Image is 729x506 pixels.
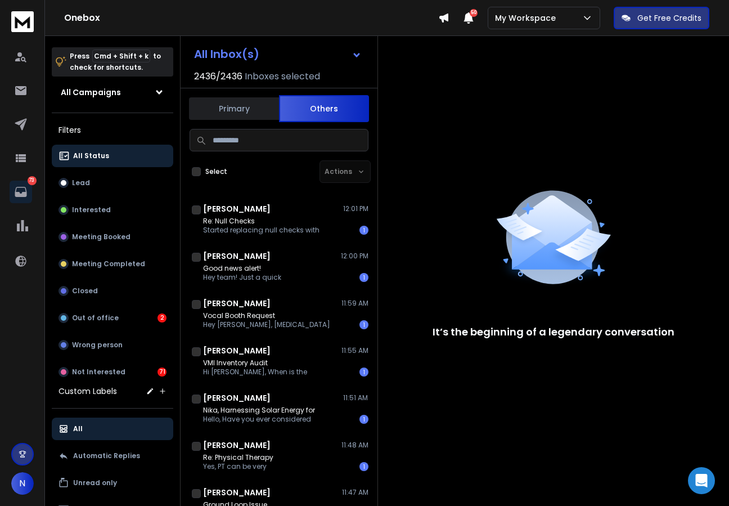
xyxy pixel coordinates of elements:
[52,307,173,329] button: Out of office2
[52,122,173,138] h3: Filters
[203,487,271,498] h1: [PERSON_NAME]
[245,70,320,83] h3: Inboxes selected
[73,451,140,460] p: Automatic Replies
[185,43,371,65] button: All Inbox(s)
[72,341,123,350] p: Wrong person
[341,299,368,308] p: 11:59 AM
[359,368,368,377] div: 1
[92,50,150,62] span: Cmd + Shift + k
[72,314,119,323] p: Out of office
[72,205,111,214] p: Interested
[359,415,368,424] div: 1
[157,368,166,377] div: 71
[58,386,117,397] h3: Custom Labels
[341,252,368,261] p: 12:00 PM
[359,320,368,329] div: 1
[52,145,173,167] button: All Status
[52,418,173,440] button: All
[72,286,98,295] p: Closed
[52,253,173,275] button: Meeting Completed
[52,172,173,194] button: Lead
[64,11,438,25] h1: Onebox
[342,488,368,497] p: 11:47 AM
[52,226,173,248] button: Meeting Booked
[73,424,83,433] p: All
[72,368,125,377] p: Not Interested
[72,259,145,268] p: Meeting Completed
[205,167,227,176] label: Select
[194,48,259,60] h1: All Inbox(s)
[203,217,319,226] p: Re: Null Checks
[359,462,368,471] div: 1
[341,346,368,355] p: 11:55 AM
[52,361,173,383] button: Not Interested71
[52,280,173,302] button: Closed
[203,264,281,273] p: Good news alert!
[343,204,368,213] p: 12:01 PM
[203,406,315,415] p: Nika, Harnessing Solar Energy for
[359,273,368,282] div: 1
[203,462,273,471] p: Yes, PT can be very
[11,472,34,495] button: N
[52,81,173,104] button: All Campaigns
[341,441,368,450] p: 11:48 AM
[10,181,32,203] a: 73
[28,176,37,185] p: 73
[11,11,34,32] img: logo
[637,12,701,24] p: Get Free Credits
[433,324,674,340] p: It’s the beginning of a legendary conversation
[203,453,273,462] p: Re: Physical Therapy
[203,311,330,320] p: Vocal Booth Request
[203,226,319,235] p: Started replacing null checks with
[279,95,369,122] button: Others
[203,250,271,262] h1: [PERSON_NAME]
[343,393,368,402] p: 11:51 AM
[203,203,271,214] h1: [PERSON_NAME]
[52,199,173,221] button: Interested
[189,96,279,121] button: Primary
[203,320,330,329] p: Hey [PERSON_NAME], [MEDICAL_DATA]
[688,467,715,494] div: Open Intercom Messenger
[73,151,109,160] p: All Status
[203,345,271,356] h1: [PERSON_NAME]
[359,226,368,235] div: 1
[495,12,560,24] p: My Workspace
[72,232,130,241] p: Meeting Booked
[203,415,315,424] p: Hello, Have you ever considered
[470,9,478,17] span: 50
[52,334,173,356] button: Wrong person
[52,472,173,494] button: Unread only
[72,178,90,187] p: Lead
[203,440,271,451] h1: [PERSON_NAME]
[61,87,121,98] h1: All Campaigns
[194,70,242,83] span: 2436 / 2436
[203,298,271,309] h1: [PERSON_NAME]
[203,392,271,404] h1: [PERSON_NAME]
[70,51,161,73] p: Press to check for shortcuts.
[73,478,117,487] p: Unread only
[52,445,173,467] button: Automatic Replies
[203,359,307,368] p: VMI Inventory Audit
[157,314,166,323] div: 2
[614,7,709,29] button: Get Free Credits
[203,273,281,282] p: Hey team! Just a quick
[203,368,307,377] p: Hi [PERSON_NAME], When is the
